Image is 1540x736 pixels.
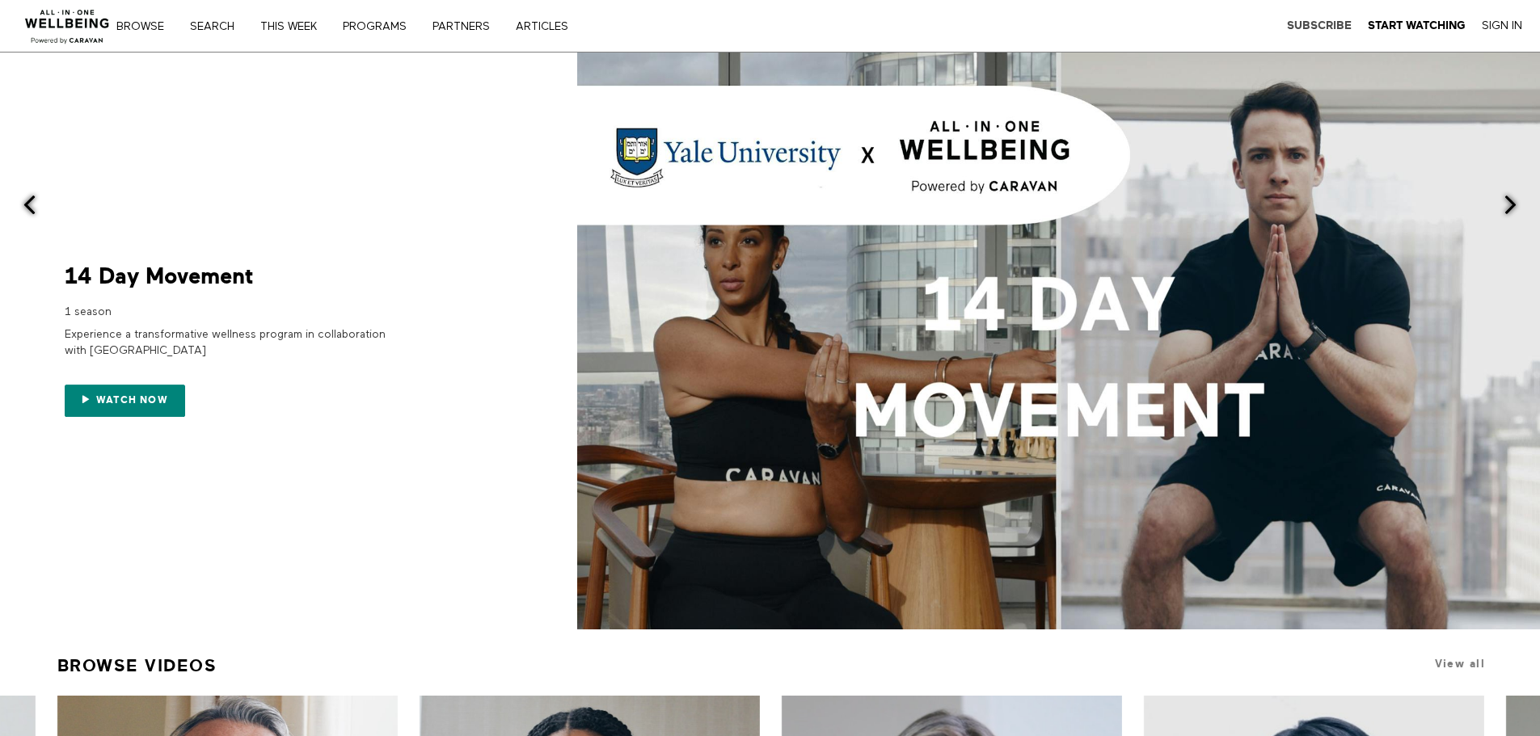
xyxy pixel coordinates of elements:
[1287,19,1352,33] a: Subscribe
[128,18,601,34] nav: Primary
[1368,19,1466,33] a: Start Watching
[510,21,585,32] a: ARTICLES
[1287,19,1352,32] strong: Subscribe
[255,21,334,32] a: THIS WEEK
[1368,19,1466,32] strong: Start Watching
[1482,19,1522,33] a: Sign In
[427,21,507,32] a: PARTNERS
[111,21,181,32] a: Browse
[337,21,424,32] a: PROGRAMS
[57,649,217,683] a: Browse Videos
[184,21,251,32] a: Search
[1435,658,1485,670] a: View all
